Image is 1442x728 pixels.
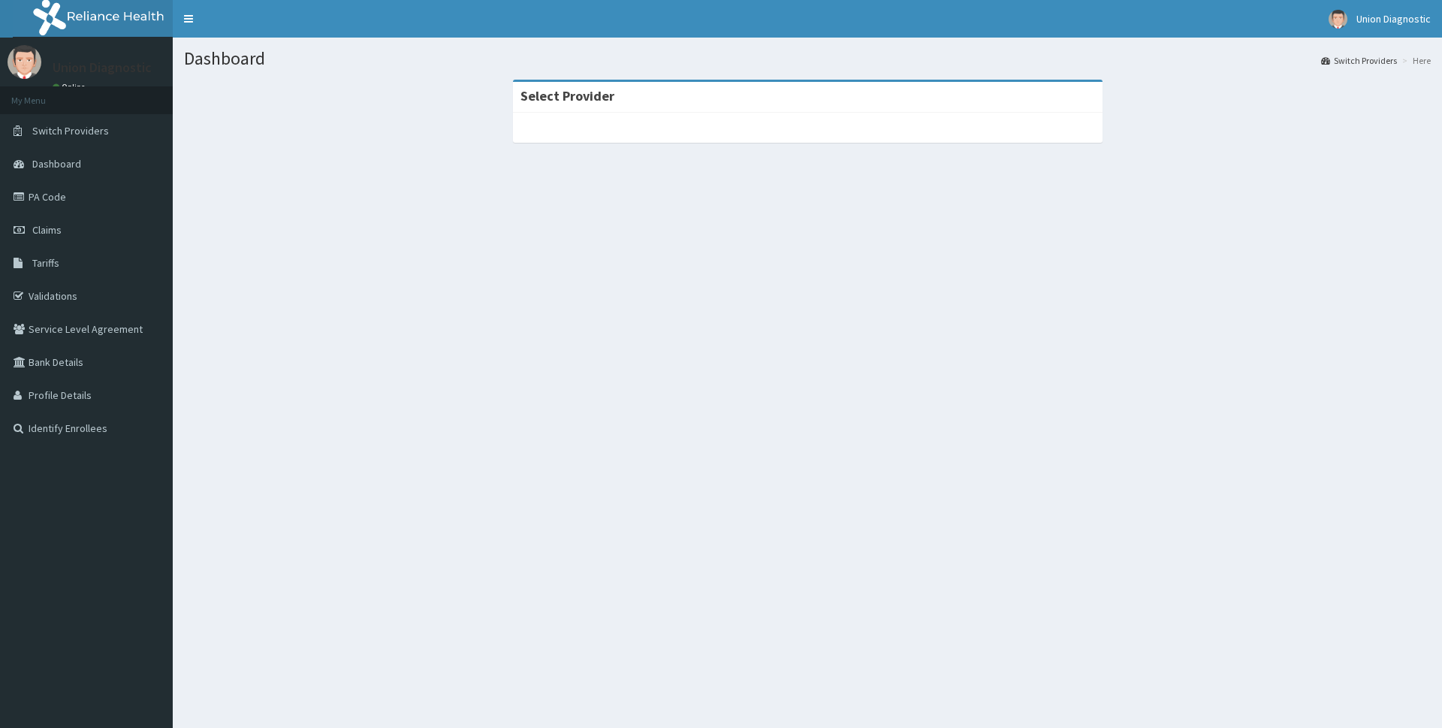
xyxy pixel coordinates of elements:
[32,124,109,137] span: Switch Providers
[8,45,41,79] img: User Image
[520,87,614,104] strong: Select Provider
[32,256,59,270] span: Tariffs
[1329,10,1347,29] img: User Image
[1398,54,1431,67] li: Here
[1356,12,1431,26] span: Union Diagnostic
[53,82,89,92] a: Online
[32,157,81,171] span: Dashboard
[32,223,62,237] span: Claims
[184,49,1431,68] h1: Dashboard
[1321,54,1397,67] a: Switch Providers
[53,61,152,74] p: Union Diagnostic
